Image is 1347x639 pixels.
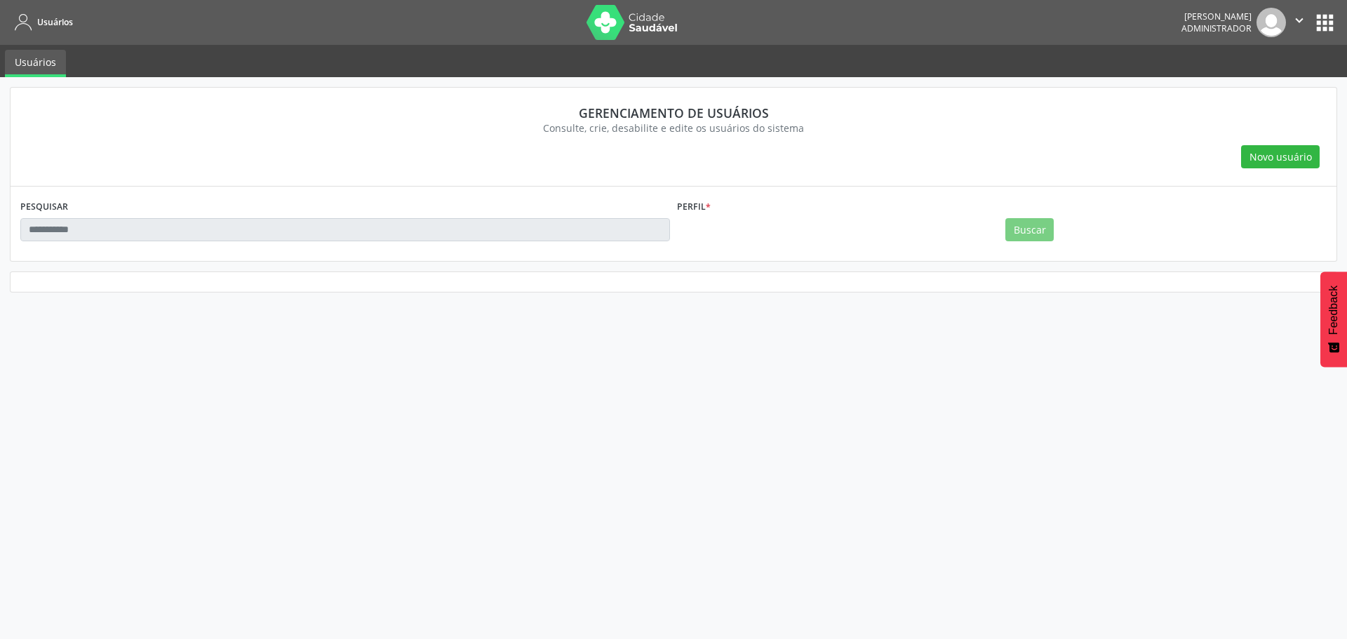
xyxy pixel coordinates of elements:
[1327,285,1340,335] span: Feedback
[1320,271,1347,367] button: Feedback - Mostrar pesquisa
[1181,11,1252,22] div: [PERSON_NAME]
[1292,13,1307,28] i: 
[5,50,66,77] a: Usuários
[10,11,73,34] a: Usuários
[37,16,73,28] span: Usuários
[30,121,1317,135] div: Consulte, crie, desabilite e edite os usuários do sistema
[20,196,68,218] label: PESQUISAR
[1313,11,1337,35] button: apps
[1241,145,1320,169] button: Novo usuário
[30,105,1317,121] div: Gerenciamento de usuários
[1249,149,1312,164] span: Novo usuário
[677,196,711,218] label: Perfil
[1005,218,1054,242] button: Buscar
[1256,8,1286,37] img: img
[1286,8,1313,37] button: 
[1181,22,1252,34] span: Administrador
